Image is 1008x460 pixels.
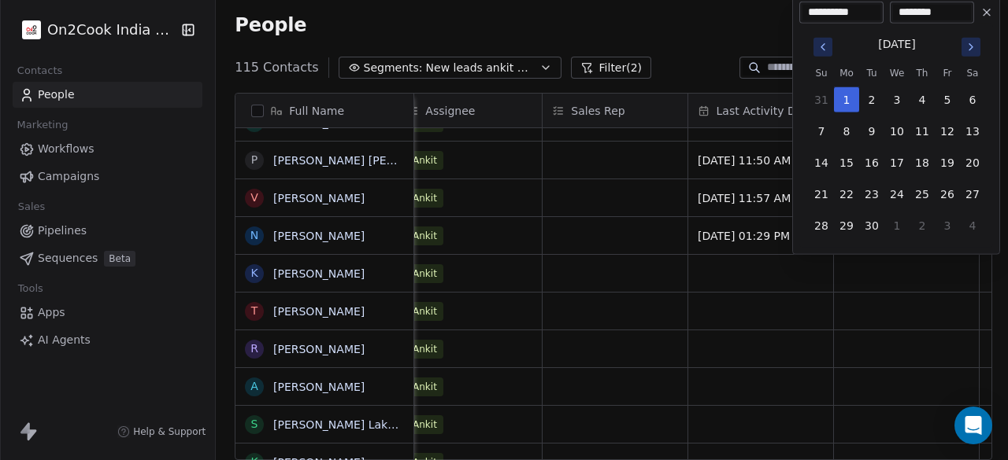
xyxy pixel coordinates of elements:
button: 9 [859,119,884,144]
th: Saturday [960,65,985,81]
button: 19 [935,150,960,175]
button: 2 [859,87,884,112]
button: 1 [884,213,910,238]
button: 3 [935,213,960,238]
button: 5 [935,87,960,112]
button: 11 [910,119,935,144]
button: 1 [834,87,859,112]
button: Go to previous month [812,36,834,58]
button: 2 [910,213,935,238]
th: Friday [935,65,960,81]
button: 14 [809,150,834,175]
button: 4 [960,213,985,238]
button: 8 [834,119,859,144]
div: [DATE] [878,36,915,53]
button: 7 [809,119,834,144]
button: 10 [884,119,910,144]
button: 3 [884,87,910,112]
th: Tuesday [859,65,884,81]
button: 16 [859,150,884,175]
button: Go to next month [960,36,982,58]
th: Monday [834,65,859,81]
button: 26 [935,182,960,207]
button: 18 [910,150,935,175]
button: 28 [809,213,834,238]
button: 30 [859,213,884,238]
button: 27 [960,182,985,207]
button: 20 [960,150,985,175]
button: 12 [935,119,960,144]
button: 17 [884,150,910,175]
button: 23 [859,182,884,207]
button: 29 [834,213,859,238]
button: 31 [809,87,834,112]
button: 6 [960,87,985,112]
button: 13 [960,119,985,144]
th: Sunday [809,65,834,81]
button: 4 [910,87,935,112]
button: 22 [834,182,859,207]
button: 15 [834,150,859,175]
button: 21 [809,182,834,207]
th: Wednesday [884,65,910,81]
button: 25 [910,182,935,207]
button: 24 [884,182,910,207]
th: Thursday [910,65,935,81]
